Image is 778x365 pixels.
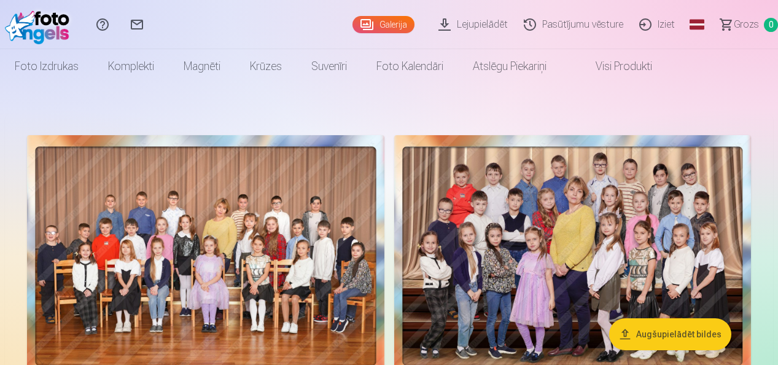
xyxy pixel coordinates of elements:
[609,318,731,350] button: Augšupielādēt bildes
[235,49,297,84] a: Krūzes
[297,49,362,84] a: Suvenīri
[5,5,76,44] img: /fa1
[764,18,778,32] span: 0
[458,49,561,84] a: Atslēgu piekariņi
[561,49,667,84] a: Visi produkti
[734,17,759,32] span: Grozs
[93,49,169,84] a: Komplekti
[362,49,458,84] a: Foto kalendāri
[169,49,235,84] a: Magnēti
[352,16,414,33] a: Galerija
